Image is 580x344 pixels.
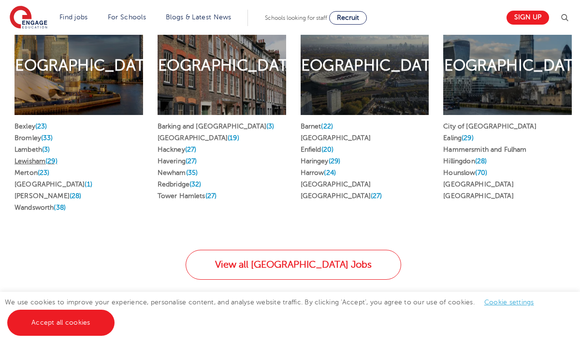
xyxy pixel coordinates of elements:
[158,123,275,130] a: Barking and [GEOGRAPHIC_DATA](3)
[45,158,58,165] span: (29)
[301,134,371,142] a: [GEOGRAPHIC_DATA]
[189,181,202,188] span: (32)
[301,123,333,130] a: Barnet(22)
[14,146,50,153] a: Lambeth(3)
[14,123,47,130] a: Bexley(23)
[484,299,534,306] a: Cookie settings
[285,56,444,76] h2: [GEOGRAPHIC_DATA]
[443,134,473,142] a: Ealing(29)
[337,14,359,21] span: Recruit
[186,158,197,165] span: (27)
[14,192,81,200] a: [PERSON_NAME](28)
[475,158,487,165] span: (28)
[14,134,53,142] a: Bromley(33)
[321,123,333,130] span: (22)
[38,169,50,176] span: (23)
[475,169,487,176] span: (70)
[158,181,202,188] a: Redbridge(32)
[186,169,198,176] span: (35)
[142,56,301,76] h2: [GEOGRAPHIC_DATA]
[329,11,367,25] a: Recruit
[301,181,371,188] a: [GEOGRAPHIC_DATA]
[185,146,197,153] span: (27)
[443,146,526,153] a: Hammersmith and Fulham
[329,158,341,165] span: (29)
[166,14,232,21] a: Blogs & Latest News
[186,250,401,280] a: View all [GEOGRAPHIC_DATA] Jobs
[205,192,217,200] span: (27)
[301,158,341,165] a: Haringey(29)
[266,123,274,130] span: (3)
[70,192,82,200] span: (28)
[443,192,513,200] a: [GEOGRAPHIC_DATA]
[301,192,382,200] a: [GEOGRAPHIC_DATA](27)
[321,146,334,153] span: (20)
[14,169,49,176] a: Merton(23)
[443,123,536,130] a: City of [GEOGRAPHIC_DATA]
[462,134,474,142] span: (29)
[158,158,197,165] a: Havering(27)
[54,204,66,211] span: (38)
[7,310,115,336] a: Accept all cookies
[85,181,92,188] span: (1)
[301,146,334,153] a: Enfield(20)
[158,134,239,142] a: [GEOGRAPHIC_DATA](19)
[507,11,549,25] a: Sign up
[108,14,146,21] a: For Schools
[228,134,239,142] span: (19)
[5,299,544,326] span: We use cookies to improve your experience, personalise content, and analyse website traffic. By c...
[14,204,66,211] a: Wandsworth(38)
[158,192,217,200] a: Tower Hamlets(27)
[443,158,487,165] a: Hillingdon(28)
[443,181,513,188] a: [GEOGRAPHIC_DATA]
[301,169,336,176] a: Harrow(24)
[158,169,198,176] a: Newham(35)
[41,134,53,142] span: (33)
[371,192,382,200] span: (27)
[158,146,197,153] a: Hackney(27)
[35,123,47,130] span: (23)
[42,146,50,153] span: (3)
[14,181,92,188] a: [GEOGRAPHIC_DATA](1)
[59,14,88,21] a: Find jobs
[265,14,327,21] span: Schools looking for staff
[14,158,58,165] a: Lewisham(29)
[324,169,336,176] span: (24)
[10,6,47,30] img: Engage Education
[443,169,487,176] a: Hounslow(70)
